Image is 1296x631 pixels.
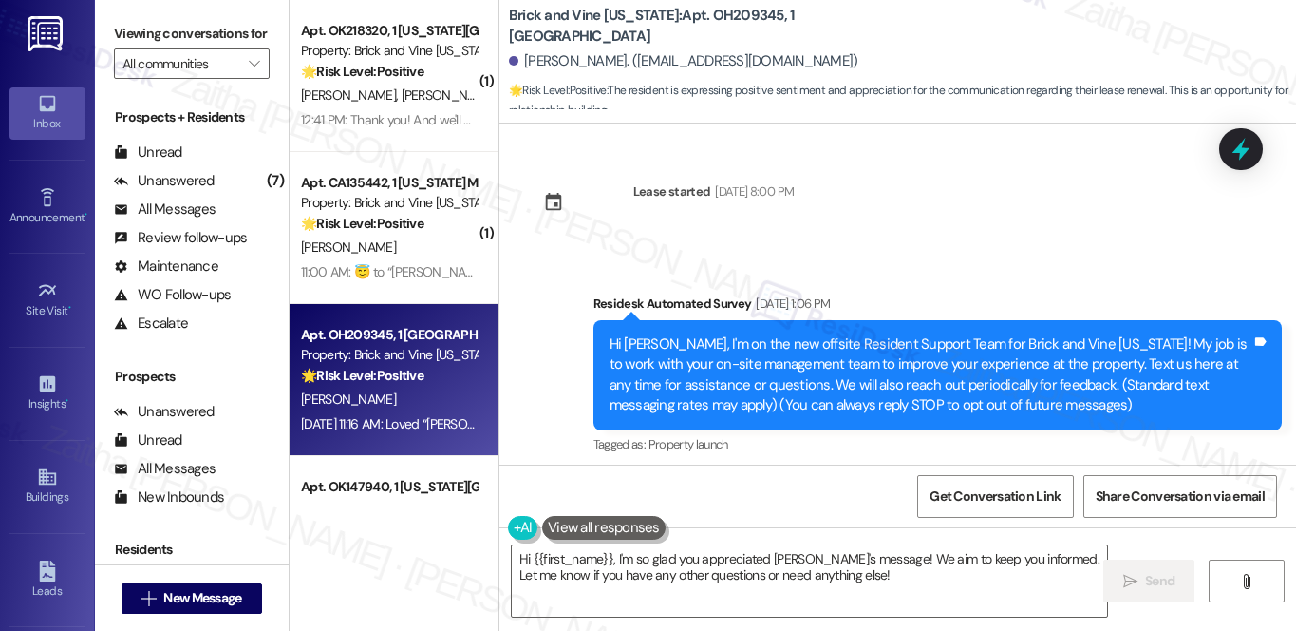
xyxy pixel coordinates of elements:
div: Prospects + Residents [95,107,289,127]
div: Apt. OK147940, 1 [US_STATE][GEOGRAPHIC_DATA] [301,477,477,497]
span: New Message [163,588,241,608]
span: [PERSON_NAME] [301,86,402,104]
a: Leads [9,555,85,606]
strong: 🌟 Risk Level: Positive [301,215,423,232]
span: • [68,301,71,315]
i:  [1239,574,1253,589]
i:  [249,56,259,71]
strong: 🌟 Risk Level: Positive [509,83,607,98]
a: Inbox [9,87,85,139]
div: All Messages [114,200,216,220]
div: Unanswered [114,171,215,191]
strong: 🌟 Risk Level: Positive [301,367,423,384]
span: : The resident is expressing positive sentiment and appreciation for the communication regarding ... [509,81,1296,122]
div: Review follow-ups [114,228,247,248]
input: All communities [122,48,239,79]
div: Apt. OK218320, 1 [US_STATE][GEOGRAPHIC_DATA] [301,21,477,41]
span: Send [1145,571,1174,591]
b: Brick and Vine [US_STATE]: Apt. OH209345, 1 [GEOGRAPHIC_DATA] [509,6,889,47]
div: [DATE] 1:06 PM [751,294,830,314]
div: [DATE] 8:00 PM [710,182,794,201]
label: Viewing conversations for [114,19,270,48]
i:  [1123,574,1137,589]
span: Share Conversation via email [1096,487,1265,507]
button: Share Conversation via email [1083,475,1277,518]
span: Get Conversation Link [930,487,1061,507]
div: WO Follow-ups [114,285,231,305]
span: • [85,208,87,221]
div: Property: Brick and Vine [US_STATE] [301,193,477,213]
i:  [141,591,156,606]
strong: 🌟 Risk Level: Positive [301,63,423,80]
div: 12:41 PM: Thank you! And we'll go ahead and do the review as well [301,111,660,128]
div: Property: Brick and Vine [US_STATE][GEOGRAPHIC_DATA] [301,41,477,61]
div: Residesk Automated Survey [593,294,1282,320]
div: New Inbounds [114,488,224,507]
div: All Messages [114,459,216,479]
div: Hi [PERSON_NAME], I'm on the new offsite Resident Support Team for Brick and Vine [US_STATE]! My ... [610,335,1251,416]
span: Property launch [648,436,728,452]
img: ResiDesk Logo [28,16,66,51]
div: Residents [95,540,289,560]
div: [PERSON_NAME]. ([EMAIL_ADDRESS][DOMAIN_NAME]) [509,51,858,71]
div: Lease started [633,182,711,201]
span: • [66,394,68,408]
span: [PERSON_NAME] [301,239,396,256]
div: Unread [114,430,182,450]
button: New Message [122,583,262,614]
div: Property: Brick and Vine [US_STATE] [301,345,477,365]
button: Get Conversation Link [917,475,1073,518]
div: Unanswered [114,402,215,422]
div: Apt. OH209345, 1 [GEOGRAPHIC_DATA] [301,325,477,345]
span: [PERSON_NAME] [301,391,396,408]
div: Tagged as: [593,430,1282,458]
span: [PERSON_NAME] [401,86,501,104]
div: Unread [114,143,182,163]
button: Send [1103,560,1195,602]
div: Maintenance [114,257,218,277]
textarea: Hi {{first_name}}, I'm so glad you appreciated [PERSON_NAME]'s message! We aim to keep you inform... [512,545,1107,617]
a: Buildings [9,461,85,512]
div: Prospects [95,367,289,387]
div: (7) [262,166,289,196]
a: Site Visit • [9,275,85,326]
a: Insights • [9,368,85,419]
div: Escalate [114,314,188,334]
div: Apt. CA135442, 1 [US_STATE] Market [301,173,477,193]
